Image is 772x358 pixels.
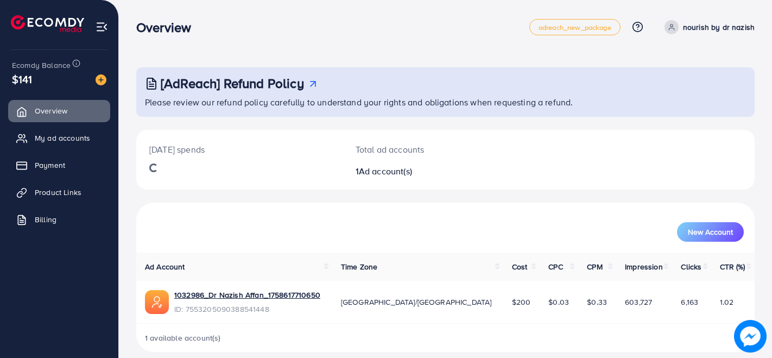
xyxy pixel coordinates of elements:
[35,214,56,225] span: Billing
[660,20,755,34] a: nourish by dr nazish
[8,209,110,230] a: Billing
[145,290,169,314] img: ic-ads-acc.e4c84228.svg
[341,261,377,272] span: Time Zone
[35,187,81,198] span: Product Links
[587,261,602,272] span: CPM
[720,297,734,307] span: 1.02
[96,21,108,33] img: menu
[587,297,607,307] span: $0.33
[512,261,528,272] span: Cost
[145,96,748,109] p: Please review our refund policy carefully to understand your rights and obligations when requesti...
[341,297,492,307] span: [GEOGRAPHIC_DATA]/[GEOGRAPHIC_DATA]
[688,228,733,236] span: New Account
[35,133,90,143] span: My ad accounts
[174,304,320,315] span: ID: 7553205090388541448
[683,21,755,34] p: nourish by dr nazish
[548,297,569,307] span: $0.03
[145,332,221,343] span: 1 available account(s)
[356,143,484,156] p: Total ad accounts
[8,154,110,176] a: Payment
[12,71,33,87] span: $141
[8,100,110,122] a: Overview
[145,261,185,272] span: Ad Account
[11,15,84,32] img: logo
[681,261,701,272] span: Clicks
[96,74,106,85] img: image
[136,20,200,35] h3: Overview
[512,297,531,307] span: $200
[677,222,744,242] button: New Account
[359,165,412,177] span: Ad account(s)
[8,127,110,149] a: My ad accounts
[174,290,320,300] a: 1032986_Dr Nazish Affan_1758617710650
[35,105,67,116] span: Overview
[35,160,65,171] span: Payment
[529,19,621,35] a: adreach_new_package
[149,143,330,156] p: [DATE] spends
[548,261,562,272] span: CPC
[539,24,611,31] span: adreach_new_package
[625,297,652,307] span: 603,727
[681,297,698,307] span: 6,163
[625,261,663,272] span: Impression
[161,76,304,91] h3: [AdReach] Refund Policy
[734,320,767,353] img: image
[720,261,745,272] span: CTR (%)
[356,166,484,177] h2: 1
[12,60,71,71] span: Ecomdy Balance
[8,181,110,203] a: Product Links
